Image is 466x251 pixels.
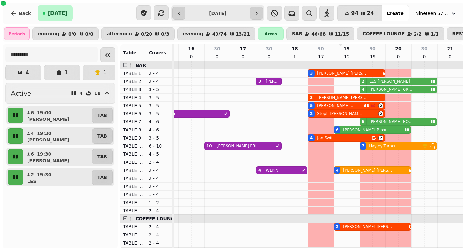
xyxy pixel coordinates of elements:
[149,127,170,133] p: 4 - 6
[183,31,203,37] p: evening
[369,119,414,124] p: [PERSON_NAME] NORD
[258,168,261,173] div: 4
[149,143,170,149] p: 6 - 10
[149,94,170,101] p: 3 - 5
[30,151,34,157] p: 6
[310,135,313,141] div: 4
[395,46,401,52] p: 20
[362,119,364,124] div: 6
[149,175,170,182] p: 2 - 4
[123,199,144,206] p: TABLE 19
[25,128,91,144] button: 419:30[PERSON_NAME]
[149,110,170,117] p: 3 - 5
[123,127,144,133] p: TABLE 8
[5,65,41,80] button: 4
[30,130,34,137] p: 4
[103,70,106,75] p: 1
[97,153,107,160] p: TAB
[92,128,113,144] button: TAB
[44,65,80,80] button: 1
[5,5,36,21] button: Back
[343,46,349,52] p: 19
[336,168,338,173] div: 4
[123,143,144,149] p: TABLE 10
[161,32,169,36] p: 0 / 3
[128,63,146,68] span: 🍴 BAR
[97,112,107,119] p: TAB
[30,172,34,178] p: 2
[25,108,91,123] button: 619:00[PERSON_NAME]
[149,240,170,246] p: 2 - 4
[310,95,313,100] div: 3
[27,178,37,184] p: LES
[101,27,175,40] button: afternoon0/200/3
[92,170,113,185] button: TAB
[236,32,250,36] p: 13 / 21
[19,11,31,16] span: Back
[214,46,220,52] p: 30
[27,116,69,122] p: [PERSON_NAME]
[367,11,374,16] span: 24
[92,108,113,123] button: TAB
[215,53,220,60] p: 0
[149,199,170,206] p: 1 - 2
[92,149,113,164] button: TAB
[123,50,137,55] span: Table
[149,224,170,230] p: 2 - 4
[123,191,144,198] p: TABLE 18
[292,53,297,60] p: 1
[123,207,144,214] p: TABLE 50
[149,50,166,55] span: Covers
[37,110,51,116] p: 19:00
[11,89,31,98] h2: Active
[337,5,382,21] button: 9424
[37,130,51,137] p: 19:30
[317,135,334,141] p: Jan Swift
[4,27,30,40] div: Periods
[128,216,178,221] span: 🍴 COFFEE LOUNGE
[421,46,427,52] p: 30
[311,32,326,36] p: 46 / 68
[369,87,414,92] p: [PERSON_NAME] GRINDLEY
[123,159,144,165] p: TABLE 14
[387,11,404,16] span: Create
[38,5,73,21] button: [DATE]
[25,70,29,75] p: 4
[396,53,401,60] p: 0
[149,151,170,157] p: 4 - 5
[362,79,364,84] div: 2
[123,232,144,238] p: TABLE 21
[414,32,422,36] p: 2 / 2
[317,103,354,108] p: [PERSON_NAME] Lock
[149,102,170,109] p: 3 - 5
[369,79,410,84] p: LES [PERSON_NAME]
[343,127,387,132] p: [PERSON_NAME] Bloor
[80,91,83,96] p: 4
[107,31,132,37] p: afternoon
[310,71,313,76] div: 3
[149,119,170,125] p: 4 - 6
[351,11,358,16] span: 94
[149,232,170,238] p: 2 - 4
[149,207,170,214] p: 2 - 4
[149,70,170,77] p: 2 - 4
[266,53,272,60] p: 0
[141,32,152,36] p: 0 / 20
[188,46,194,52] p: 16
[68,32,76,36] p: 0 / 0
[123,135,144,141] p: TABLE 9
[206,143,212,149] div: 10
[310,111,313,116] div: 2
[123,119,144,125] p: TABLE 7
[336,224,338,229] div: 2
[317,71,367,76] p: [PERSON_NAME] [PERSON_NAME]
[310,103,313,108] div: 5
[149,191,170,198] p: 1 - 4
[177,27,255,40] button: evening49/7413/21
[369,143,396,149] p: Hayley Turner
[344,53,349,60] p: 12
[5,83,115,104] button: Active418
[266,46,272,52] p: 30
[370,53,375,60] p: 19
[37,151,51,157] p: 19:30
